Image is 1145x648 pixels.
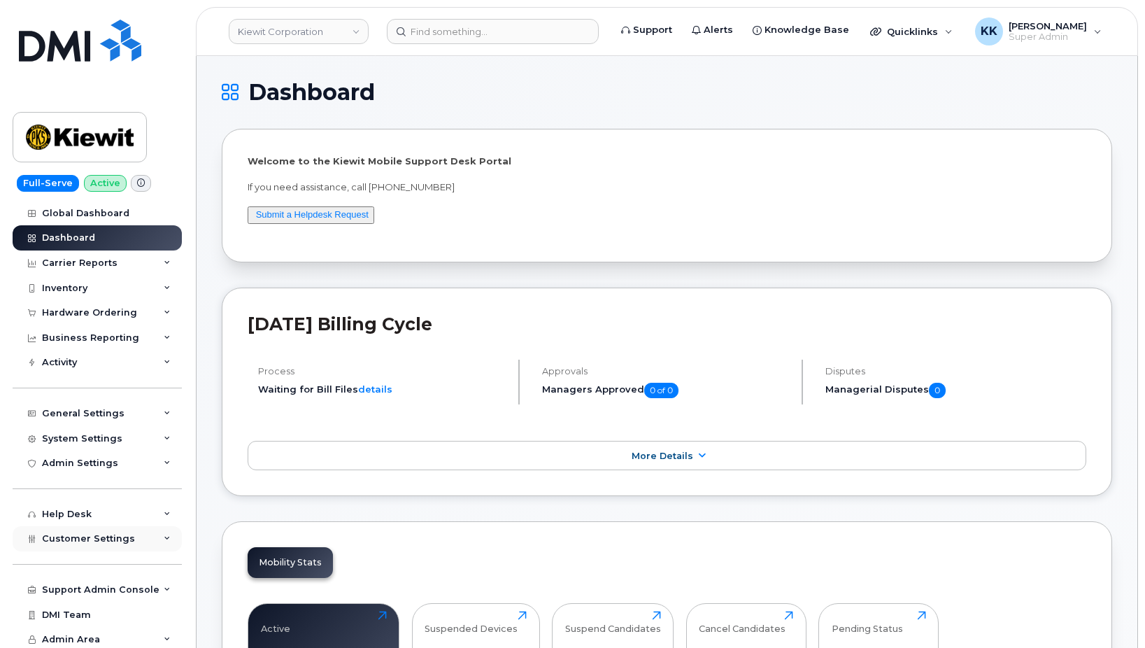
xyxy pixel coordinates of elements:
span: 0 [929,383,946,398]
div: Suspend Candidates [565,611,661,634]
p: If you need assistance, call [PHONE_NUMBER] [248,181,1086,194]
p: Welcome to the Kiewit Mobile Support Desk Portal [248,155,1086,168]
div: Active [261,611,290,634]
iframe: Messenger Launcher [1084,587,1135,638]
li: Waiting for Bill Files [258,383,506,396]
h4: Process [258,366,506,376]
span: Dashboard [248,82,375,103]
h4: Approvals [542,366,790,376]
button: Submit a Helpdesk Request [248,206,374,224]
span: More Details [632,451,693,461]
h5: Managers Approved [542,383,790,398]
div: Cancel Candidates [699,611,785,634]
a: details [358,383,392,395]
h4: Disputes [825,366,1086,376]
div: Suspended Devices [425,611,518,634]
h5: Managerial Disputes [825,383,1086,398]
h2: [DATE] Billing Cycle [248,314,1086,334]
div: Pending Status [832,611,903,634]
span: 0 of 0 [644,383,678,398]
a: Submit a Helpdesk Request [256,209,369,220]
